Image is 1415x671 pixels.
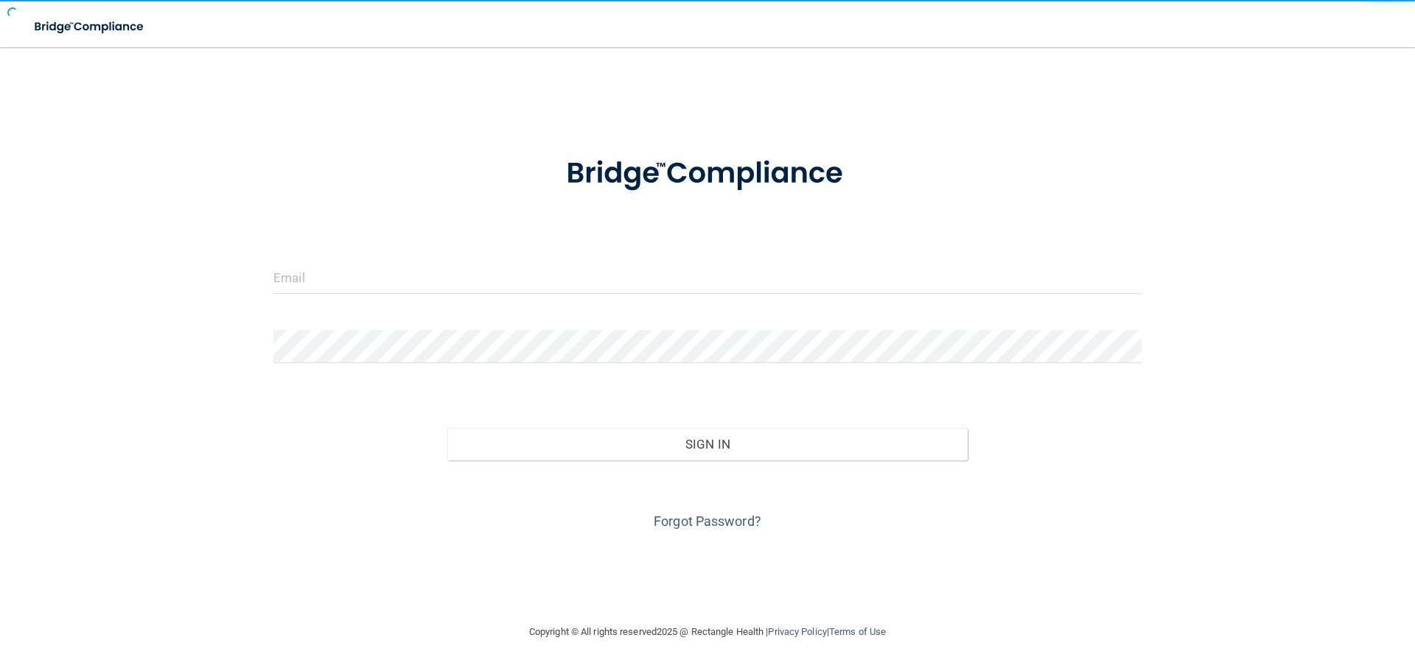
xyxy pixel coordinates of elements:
a: Forgot Password? [654,513,761,529]
a: Terms of Use [829,626,886,637]
img: bridge_compliance_login_screen.278c3ca4.svg [22,12,158,42]
a: Privacy Policy [768,626,826,637]
img: bridge_compliance_login_screen.278c3ca4.svg [536,136,879,212]
input: Email [273,261,1142,294]
div: Copyright © All rights reserved 2025 @ Rectangle Health | | [439,608,976,656]
button: Sign In [447,428,968,460]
